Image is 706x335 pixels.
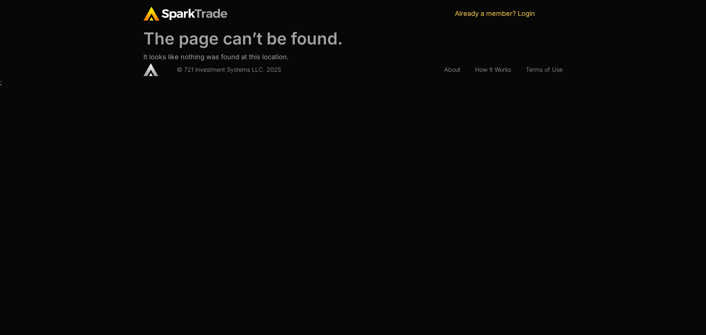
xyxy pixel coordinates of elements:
[437,61,468,78] a: About
[468,61,518,78] a: How It Works
[437,61,570,78] nav: Menu
[455,10,535,17] a: Already a member? Login
[518,61,570,78] a: Terms of Use
[188,66,281,73] span: 21 Investment Systems LLC. 2025
[177,66,188,73] span: © 7
[143,53,563,61] p: It looks like nothing was found at this location.
[143,30,563,47] h1: The page can’t be found.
